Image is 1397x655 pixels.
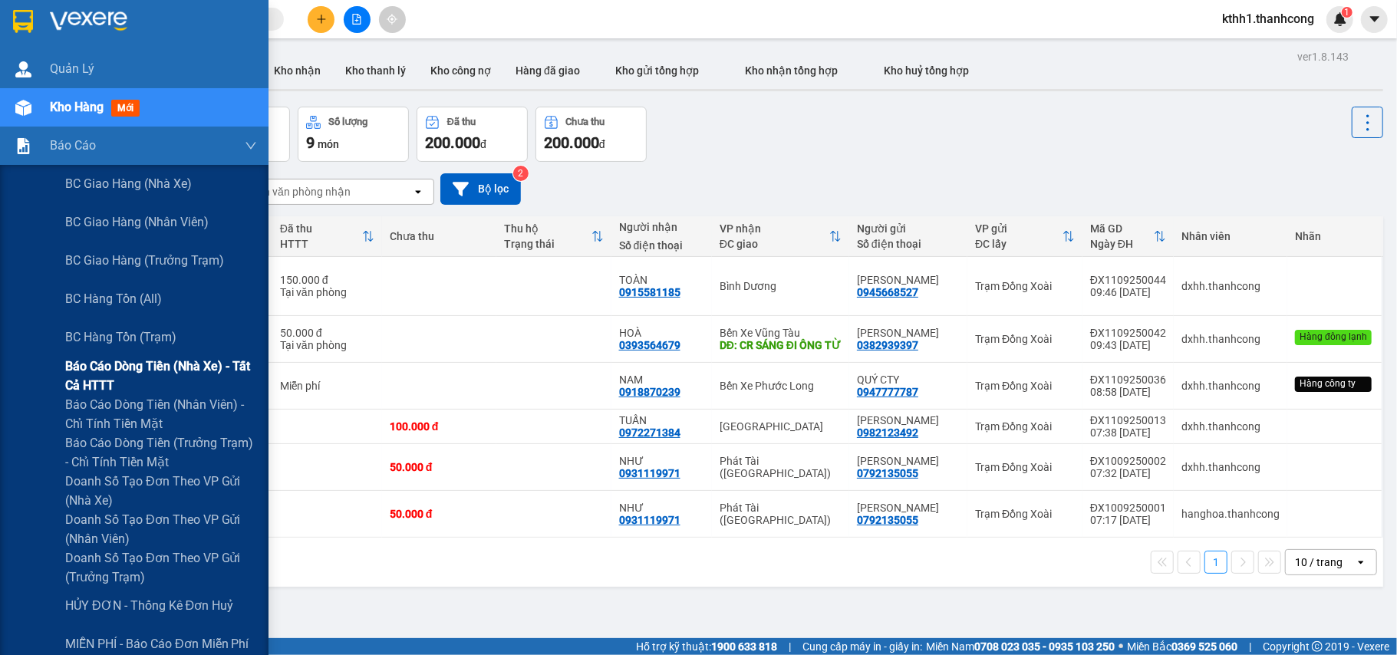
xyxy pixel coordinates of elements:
div: 0792135055 [857,514,918,526]
div: NHƯ [619,502,704,514]
span: aim [387,14,397,25]
div: Trạm Đồng Xoài [975,333,1075,345]
strong: 1900 633 818 [711,640,777,653]
span: | [789,638,791,655]
div: Số điện thoại [619,239,704,252]
button: Số lượng9món [298,107,409,162]
span: BC giao hàng (nhà xe) [65,174,192,193]
div: 0931119971 [619,467,680,479]
div: QUÝ CTY [857,374,960,386]
div: HOÀ [619,327,704,339]
div: VP nhận [720,222,829,235]
span: đ [599,138,605,150]
div: NHƯ [619,455,704,467]
div: ver 1.8.143 [1297,48,1349,65]
span: Kho gửi tổng hợp [615,64,699,77]
div: 0972271384 [619,426,680,439]
span: | [1249,638,1251,655]
button: Bộ lọc [440,173,521,205]
th: Toggle SortBy [712,216,849,257]
div: Chưa thu [390,230,489,242]
div: ĐX1109250013 [1090,414,1166,426]
div: 100.000 đ [390,420,489,433]
button: Kho thanh lý [333,52,418,89]
div: 07:17 [DATE] [1090,514,1166,526]
div: 50.000 đ [390,461,489,473]
th: Toggle SortBy [1082,216,1174,257]
div: Nhân viên [1181,230,1280,242]
strong: 0369 525 060 [1171,640,1237,653]
div: 08:58 [DATE] [1090,386,1166,398]
div: Tại văn phòng [280,286,374,298]
span: BC giao hàng (trưởng trạm) [65,251,224,270]
svg: open [412,186,424,198]
span: Miền Nam [926,638,1115,655]
span: 9 [306,133,315,152]
span: HỦY ĐƠN - Thống kê đơn huỷ [65,596,233,615]
div: Số lượng [328,117,367,127]
span: BC giao hàng (nhân viên) [65,212,209,232]
div: Người nhận [619,221,704,233]
div: Trạng thái [504,238,591,250]
div: ĐX1109250044 [1090,274,1166,286]
div: Phát Tài ([GEOGRAPHIC_DATA]) [720,455,842,479]
span: Miền Bắc [1127,638,1237,655]
div: 10 / trang [1295,555,1343,570]
div: 07:32 [DATE] [1090,467,1166,479]
div: Bến Xe Phước Long [720,380,842,392]
span: món [318,138,339,150]
div: 0393564679 [619,339,680,351]
img: warehouse-icon [15,100,31,116]
div: Trạm Đồng Xoài [975,280,1075,292]
div: Người gửi [857,222,960,235]
div: Miễn phí [280,380,374,392]
button: plus [308,6,334,33]
span: Doanh số tạo đơn theo VP gửi (nhà xe) [65,472,257,510]
div: dxhh.thanhcong [1181,280,1280,292]
img: icon-new-feature [1333,12,1347,26]
div: dxhh.thanhcong [1181,420,1280,433]
button: Kho công nợ [418,52,503,89]
sup: 2 [513,166,529,181]
svg: open [1355,556,1367,568]
div: VP gửi [975,222,1063,235]
img: solution-icon [15,138,31,154]
div: Số điện thoại [857,238,960,250]
span: BC hàng tồn (trạm) [65,327,176,347]
div: 09:43 [DATE] [1090,339,1166,351]
div: Trạm Đồng Xoài [975,420,1075,433]
div: ĐX1109250042 [1090,327,1166,339]
button: Hàng đã giao [503,52,592,89]
div: [GEOGRAPHIC_DATA] [720,420,842,433]
div: 0931119971 [619,514,680,526]
div: Bến Xe Vũng Tàu [720,327,842,339]
div: TRẦN HỮU CHIẾN [857,327,960,339]
div: Trạm Đồng Xoài [975,380,1075,392]
div: ĐX1009250001 [1090,502,1166,514]
div: 0382939397 [857,339,918,351]
div: TUẤN [619,414,704,426]
span: 200.000 [425,133,480,152]
div: ĐX1109250036 [1090,374,1166,386]
span: copyright [1312,641,1323,652]
button: Chưa thu200.000đ [535,107,647,162]
div: dxhh.thanhcong [1181,333,1280,345]
button: Kho nhận [262,52,333,89]
div: Đã thu [280,222,362,235]
div: Chọn văn phòng nhận [245,184,351,199]
span: Kho nhận tổng hợp [745,64,838,77]
div: 150.000 đ [280,274,374,286]
div: Phát Tài ([GEOGRAPHIC_DATA]) [720,502,842,526]
div: DĐ: CR SÁNG ĐI ÔNG TỪ [720,339,842,351]
span: caret-down [1368,12,1382,26]
div: ĐC lấy [975,238,1063,250]
div: Chưa thu [566,117,605,127]
div: 0947777787 [857,386,918,398]
span: Cung cấp máy in - giấy in: [802,638,922,655]
div: Nhãn [1295,230,1374,242]
span: đ [480,138,486,150]
div: Đã thu [447,117,476,127]
span: 200.000 [544,133,599,152]
span: Báo cáo dòng tiền (nhà xe) - tất cả HTTT [65,357,257,395]
span: 1 [1344,7,1349,18]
